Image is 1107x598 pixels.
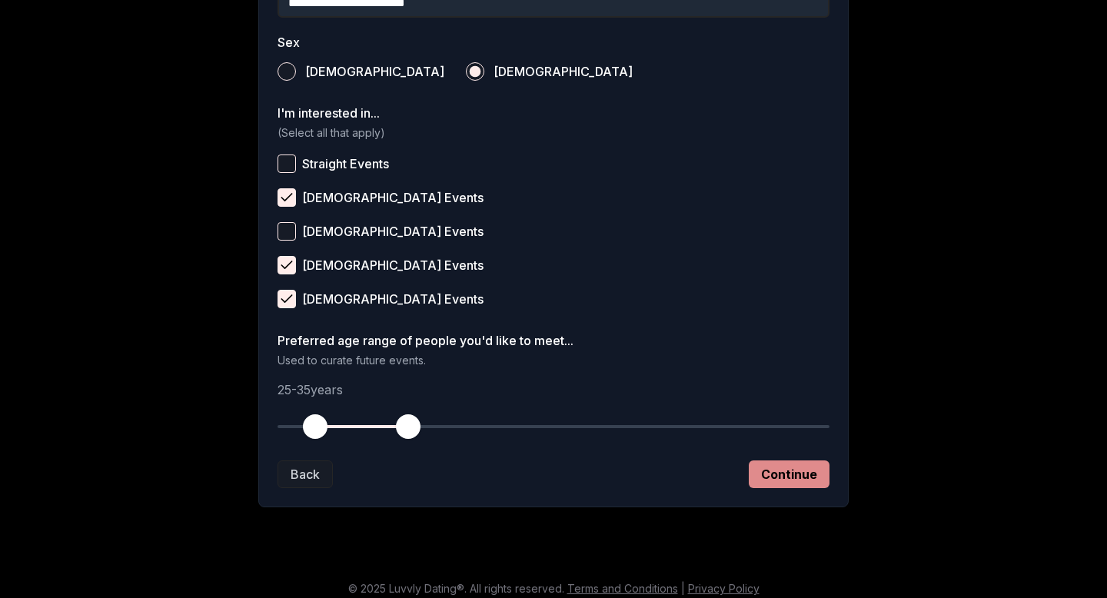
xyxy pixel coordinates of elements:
[688,582,760,595] a: Privacy Policy
[494,65,633,78] span: [DEMOGRAPHIC_DATA]
[681,582,685,595] span: |
[278,353,829,368] p: Used to curate future events.
[749,460,829,488] button: Continue
[302,158,389,170] span: Straight Events
[278,125,829,141] p: (Select all that apply)
[278,188,296,207] button: [DEMOGRAPHIC_DATA] Events
[302,259,484,271] span: [DEMOGRAPHIC_DATA] Events
[278,380,829,399] p: 25 - 35 years
[278,154,296,173] button: Straight Events
[278,62,296,81] button: [DEMOGRAPHIC_DATA]
[278,107,829,119] label: I'm interested in...
[567,582,678,595] a: Terms and Conditions
[278,334,829,347] label: Preferred age range of people you'd like to meet...
[278,290,296,308] button: [DEMOGRAPHIC_DATA] Events
[278,222,296,241] button: [DEMOGRAPHIC_DATA] Events
[302,191,484,204] span: [DEMOGRAPHIC_DATA] Events
[278,460,333,488] button: Back
[278,36,829,48] label: Sex
[302,225,484,238] span: [DEMOGRAPHIC_DATA] Events
[302,293,484,305] span: [DEMOGRAPHIC_DATA] Events
[278,256,296,274] button: [DEMOGRAPHIC_DATA] Events
[466,62,484,81] button: [DEMOGRAPHIC_DATA]
[305,65,444,78] span: [DEMOGRAPHIC_DATA]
